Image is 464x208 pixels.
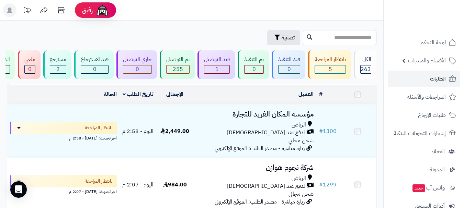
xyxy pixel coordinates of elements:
span: # [319,181,323,189]
span: 0 [136,65,139,73]
a: جاري التوصيل 0 [115,50,158,79]
a: الإجمالي [166,90,183,98]
a: # [319,90,322,98]
span: المراجعات والأسئلة [407,92,446,102]
span: 0 [252,65,256,73]
a: ملغي 0 [16,50,42,79]
span: بانتظار المراجعة [85,178,113,185]
div: اخر تحديث: [DATE] - 2:07 م [10,187,117,195]
a: إشعارات التحويلات البنكية [388,125,460,142]
a: وآتس آبجديد [388,180,460,196]
div: قيد الاسترجاع [81,56,109,63]
span: 5 [329,65,332,73]
span: رفيق [82,6,93,14]
div: 0 [25,65,35,73]
a: قيد التوصيل 1 [196,50,236,79]
div: 0 [123,65,151,73]
div: 5 [315,65,346,73]
div: قيد التوصيل [204,56,230,63]
div: 0 [279,65,300,73]
span: الرياض [292,121,306,129]
span: 0 [93,65,97,73]
div: تم التوصيل [166,56,190,63]
div: 255 [167,65,189,73]
a: العميل [298,90,314,98]
h3: شركة نجوم هوازن [196,164,314,172]
span: 263 [361,65,371,73]
div: 1 [204,65,229,73]
div: 0 [245,65,263,73]
a: لوحة التحكم [388,34,460,51]
span: 0 [28,65,32,73]
span: زيارة مباشرة - مصدر الطلب: الموقع الإلكتروني [215,198,305,206]
span: تصفية [282,34,295,42]
div: تم التنفيذ [244,56,264,63]
a: مسترجع 2 [42,50,73,79]
div: بانتظار المراجعة [315,56,346,63]
a: الكل263 [352,50,378,79]
a: تاريخ الطلب [123,90,154,98]
a: المراجعات والأسئلة [388,89,460,105]
span: بانتظار المراجعة [85,124,113,131]
span: 2 [56,65,60,73]
button: تصفية [267,30,300,45]
div: قيد التنفيذ [278,56,300,63]
div: اخر تحديث: [DATE] - 2:58 م [10,134,117,141]
span: طلبات الإرجاع [418,110,446,120]
span: الدفع عند [DEMOGRAPHIC_DATA] [227,129,307,137]
a: تحديثات المنصة [18,3,35,19]
div: 0 [81,65,108,73]
a: قيد الاسترجاع 0 [73,50,115,79]
span: وآتس آب [412,183,445,193]
span: 1 [215,65,219,73]
span: العملاء [431,147,445,156]
div: Open Intercom Messenger [10,181,27,198]
a: #1299 [319,181,337,189]
a: طلبات الإرجاع [388,107,460,123]
span: الطلبات [430,74,446,84]
span: شحن مجاني [288,136,314,145]
span: الأقسام والمنتجات [408,56,446,65]
span: جديد [412,184,425,192]
img: logo-2.png [417,19,457,34]
a: الطلبات [388,71,460,87]
div: جاري التوصيل [123,56,152,63]
a: تم التنفيذ 0 [236,50,270,79]
span: المدونة [430,165,445,174]
span: اليوم - 2:58 م [122,127,154,135]
span: الدفع عند [DEMOGRAPHIC_DATA] [227,182,307,190]
span: لوحة التحكم [420,38,446,47]
span: 255 [173,65,183,73]
span: إشعارات التحويلات البنكية [394,129,446,138]
span: الرياض [292,174,306,182]
span: # [319,127,323,135]
span: شحن مجاني [288,190,314,198]
span: 0 [287,65,291,73]
div: ملغي [24,56,35,63]
a: العملاء [388,143,460,160]
img: ai-face.png [95,3,109,17]
div: مسترجع [50,56,66,63]
span: 2,449.00 [160,127,189,135]
h3: مؤسسه المكان الفريد للتجارة [196,110,314,118]
span: 984.00 [163,181,187,189]
a: بانتظار المراجعة 5 [307,50,352,79]
a: تم التوصيل 255 [158,50,196,79]
a: الحالة [104,90,117,98]
span: زيارة مباشرة - مصدر الطلب: الموقع الإلكتروني [215,144,305,152]
div: 2 [50,65,66,73]
span: اليوم - 2:07 م [122,181,154,189]
a: قيد التنفيذ 0 [270,50,307,79]
a: المدونة [388,161,460,178]
div: الكل [360,56,371,63]
a: #1300 [319,127,337,135]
